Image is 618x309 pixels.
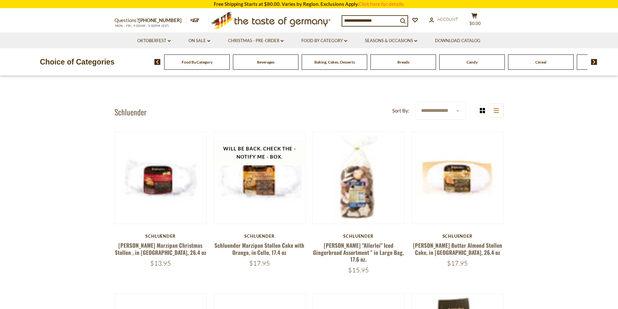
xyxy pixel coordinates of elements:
[397,60,409,65] a: Breads
[137,37,171,44] a: Oktoberfest
[115,241,206,256] a: [PERSON_NAME] Marzipan Christmas Stollen , in [GEOGRAPHIC_DATA], 26.4 oz
[411,233,504,239] div: Schluender
[228,37,284,44] a: Christmas - PRE-ORDER
[188,37,210,44] a: On Sale
[182,60,212,65] a: Food By Category
[115,24,170,28] span: MON - FRI, 9:00AM - 5:00PM (EST)
[469,21,481,26] span: $0.00
[313,241,404,263] a: [PERSON_NAME] "Allerlei" Iced Gingerbread Assortment " in Large Bag, 17.6 oz.
[115,107,147,117] h1: Schluender
[435,37,480,44] a: Download Catalog
[150,259,171,267] span: $13.95
[465,13,484,29] button: $0.00
[313,132,405,224] img: Schluender "Allerlei" Iced Gingerbread Assortment " in Large Bag, 17.6 oz.
[257,60,274,65] a: Beverages
[535,60,546,65] a: Cereal
[358,1,405,7] a: Click here for details.
[214,132,306,224] img: Schluender Marzipan Stollen Cake with Orange, in Cello, 17.4 oz
[437,17,458,22] span: Account
[467,60,478,65] a: Candy
[392,107,409,115] label: Sort By:
[139,17,182,23] a: [PHONE_NUMBER]
[115,132,207,224] img: Schluender Marzipan Christmas Stollen Cellophone
[249,259,270,267] span: $17.95
[429,16,458,23] a: Account
[365,37,417,44] a: Seasons & Occasions
[115,233,207,239] div: Schluender
[314,60,355,65] a: Baking, Cakes, Desserts
[154,59,161,65] img: previous arrow
[447,259,468,267] span: $17.95
[591,59,597,65] img: next arrow
[214,241,304,256] a: Schluender Marzipan Stollen Cake with Orange, in Cello, 17.4 oz
[115,16,187,25] p: Questions?
[412,132,503,224] img: Schluender Butter Almond Stollen Cake, in Cello, 26.4 oz
[312,233,405,239] div: Schluender
[413,241,502,256] a: [PERSON_NAME] Butter Almond Stollen Cake, in [GEOGRAPHIC_DATA], 26.4 oz
[348,266,369,274] span: $15.95
[301,37,347,44] a: Food By Category
[213,233,306,239] div: Schluender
